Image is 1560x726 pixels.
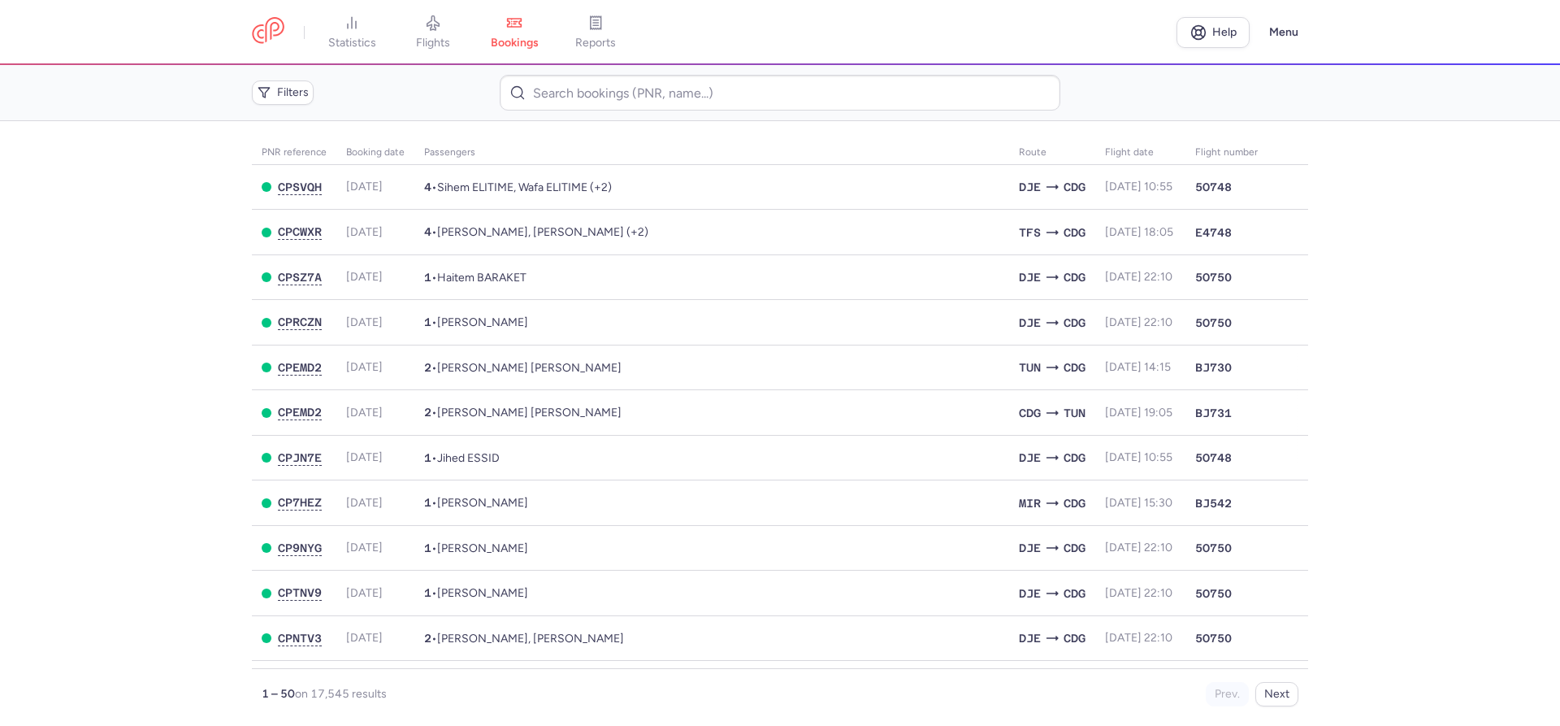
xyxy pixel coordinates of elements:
span: E4748 [1195,224,1232,241]
th: Booking date [336,141,414,165]
span: [DATE] 22:10 [1105,270,1172,284]
span: Jihed ESSID [437,451,500,465]
th: Passengers [414,141,1009,165]
span: bookings [491,36,539,50]
span: CDG [1064,629,1085,647]
span: DJE [1019,585,1041,602]
button: CPCWXR [278,225,322,239]
span: 5O748 [1195,450,1232,466]
span: Mehmet CELIK, Selda CELIK, Eren CELIK, Ela Nur Zeynep CELIK [437,225,648,239]
span: [DATE] 10:55 [1105,450,1172,464]
span: 2 [424,361,431,374]
span: CPNTV3 [278,632,322,645]
span: • [424,361,622,375]
span: • [424,180,612,194]
span: [DATE] 14:15 [1105,360,1171,374]
button: Prev. [1206,682,1249,706]
span: Mohamed BEN AMMAR [437,315,528,329]
span: CDG [1064,359,1085,376]
span: BJ542 [1195,495,1232,511]
span: Sarra AMARA [437,496,528,510]
span: CPSVQH [278,180,322,193]
span: • [424,271,526,285]
a: statistics [311,15,392,50]
span: Theo HORVATH [437,586,528,600]
span: CDG [1064,314,1085,332]
span: CPEMD2 [278,361,322,374]
span: DJE [1019,449,1041,467]
span: DJE [1019,629,1041,647]
span: CDG [1019,404,1041,422]
button: CP9NYG [278,541,322,555]
span: [DATE] 10:55 [1105,180,1172,193]
span: 5O750 [1195,315,1232,331]
span: • [424,632,624,646]
span: [DATE] 18:05 [1105,225,1173,239]
a: reports [555,15,636,50]
span: CDG [1064,539,1085,557]
span: [DATE] [346,315,383,329]
span: 1 [424,315,431,328]
span: statistics [328,36,376,50]
span: [DATE] 22:10 [1105,631,1172,645]
button: Next [1255,682,1298,706]
span: 2 [424,632,431,645]
button: Filters [252,80,314,105]
span: Haitem BARAKET [437,271,526,285]
input: Search bookings (PNR, name...) [500,75,1059,111]
span: [DATE] [346,631,383,645]
span: 4 [424,225,431,238]
button: CPSVQH [278,180,322,194]
span: Lotfi KHOUJA BACH, Malek SAKESLI [437,406,622,420]
span: [DATE] [346,586,383,600]
span: DJE [1019,539,1041,557]
span: CDG [1064,268,1085,286]
span: flights [416,36,450,50]
button: CPJN7E [278,451,322,465]
span: • [424,451,500,465]
strong: 1 – 50 [262,687,295,701]
span: 1 [424,586,431,599]
span: CP9NYG [278,541,322,554]
button: CPEMD2 [278,406,322,420]
button: CPEMD2 [278,361,322,375]
span: 5O750 [1195,630,1232,646]
span: • [424,225,648,239]
span: reports [575,36,616,50]
span: • [424,586,528,600]
span: [DATE] [346,450,383,464]
th: PNR reference [252,141,336,165]
span: 4 [424,180,431,193]
span: CDG [1064,494,1085,512]
span: [DATE] [346,270,383,284]
span: • [424,541,528,555]
span: CPRCZN [278,315,322,328]
span: DJE [1019,178,1041,196]
span: CDG [1064,224,1085,241]
span: DJE [1019,268,1041,286]
span: • [424,406,622,420]
span: 1 [424,541,431,554]
span: Hamza JARBOUI, Hanen JARBOUI [437,632,624,646]
span: Yasmina BEN HARIZ [437,541,528,555]
span: [DATE] 19:05 [1105,406,1172,420]
span: on 17,545 results [295,687,387,701]
span: Lotfi KHOUJA BACH, Malek SAKESLI [437,361,622,375]
span: 5O750 [1195,540,1232,556]
span: Help [1212,26,1237,38]
button: CPNTV3 [278,632,322,646]
button: Menu [1259,17,1308,48]
span: CDG [1064,585,1085,602]
a: bookings [474,15,555,50]
span: [DATE] 22:10 [1105,315,1172,329]
span: 5O750 [1195,585,1232,602]
span: Sihem ELITIME, Wafa ELITIME, Nour LAHMAR, Tassnime LAHMAR [437,180,612,194]
span: TUN [1019,359,1041,376]
a: CitizenPlane red outlined logo [252,17,284,47]
th: Route [1009,141,1095,165]
span: • [424,315,528,329]
span: [DATE] [346,360,383,374]
span: TFS [1019,224,1041,241]
span: • [424,496,528,510]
